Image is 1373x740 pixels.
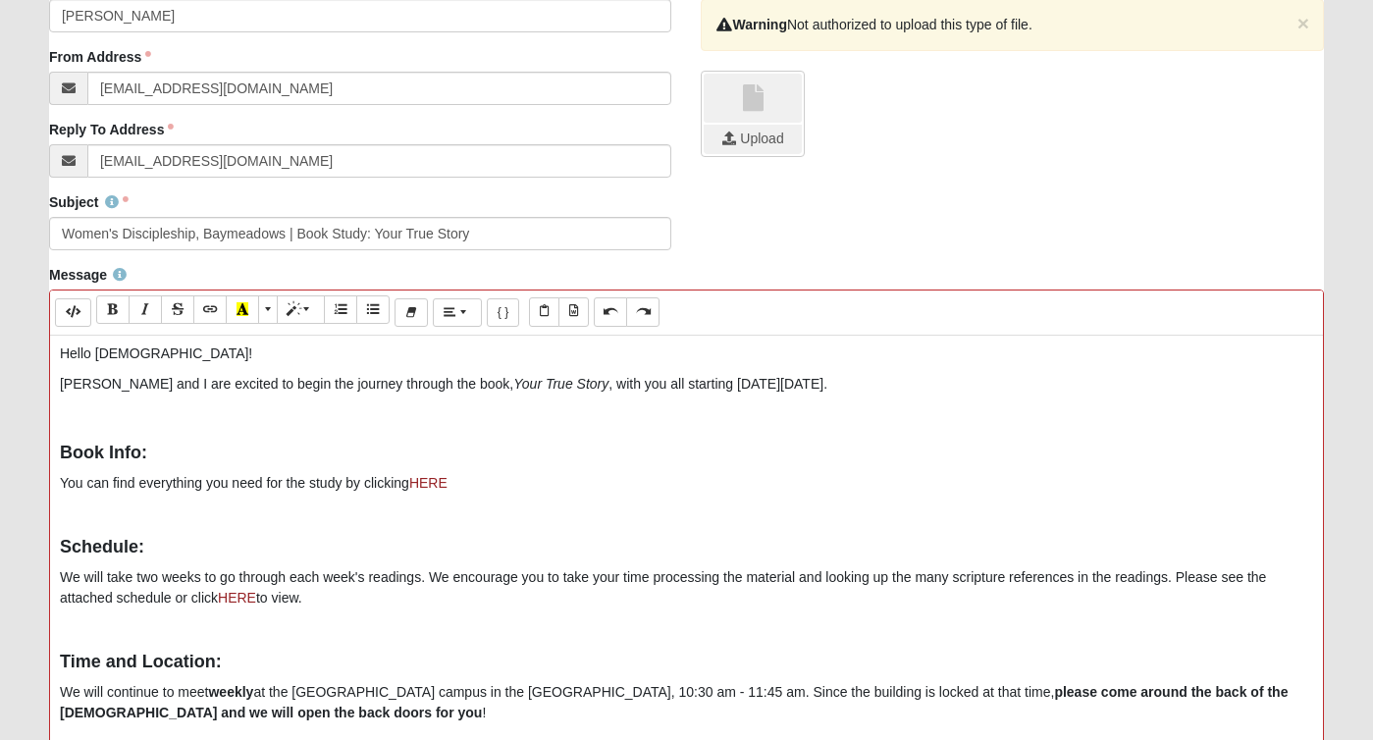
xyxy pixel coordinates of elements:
[529,297,559,326] button: Paste Text
[49,192,129,212] label: Subject
[356,295,390,324] button: Unordered list (⌘+⇧+NUM7)
[193,295,227,324] button: Link (⌘+K)
[433,298,481,327] button: Paragraph
[208,684,253,700] b: weekly
[277,295,325,324] button: Style
[218,590,256,606] a: HERE
[60,374,1313,395] p: [PERSON_NAME] and I are excited to begin the journey through the book, , with you all starting [D...
[60,443,1313,464] h4: Book Info:
[96,295,130,324] button: Bold (⌘+B)
[60,344,1313,364] p: Hello [DEMOGRAPHIC_DATA]!
[60,652,1313,673] h4: Time and Location:
[258,295,278,324] button: More Color
[49,120,174,139] label: Reply To Address
[60,537,1313,558] h4: Schedule:
[49,47,151,67] label: From Address
[1297,13,1309,33] button: ×
[513,376,608,392] i: Your True Story
[558,297,589,326] button: Paste from Word
[55,298,91,327] button: Code Editor
[487,298,520,327] button: Merge Field
[324,295,357,324] button: Ordered list (⌘+⇧+NUM8)
[129,295,162,324] button: Italic (⌘+I)
[594,297,627,326] button: Undo (⌘+Z)
[716,17,786,32] strong: Warning
[60,684,1288,720] b: please come around the back of the [DEMOGRAPHIC_DATA] and we will open the back doors for you
[60,473,1313,494] p: You can find everything you need for the study by clicking
[226,295,259,324] button: Recent Color
[161,295,194,324] button: Strikethrough (⌘+⇧+S)
[49,265,127,285] label: Message
[626,297,660,326] button: Redo (⌘+⇧+Z)
[60,682,1313,723] p: We will continue to meet at the [GEOGRAPHIC_DATA] campus in the [GEOGRAPHIC_DATA], 10:30 am - 11:...
[395,298,428,327] button: Remove Font Style (⌘+\)
[60,567,1313,608] p: We will take two weeks to go through each week's readings. We encourage you to take your time pro...
[409,475,448,491] a: HERE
